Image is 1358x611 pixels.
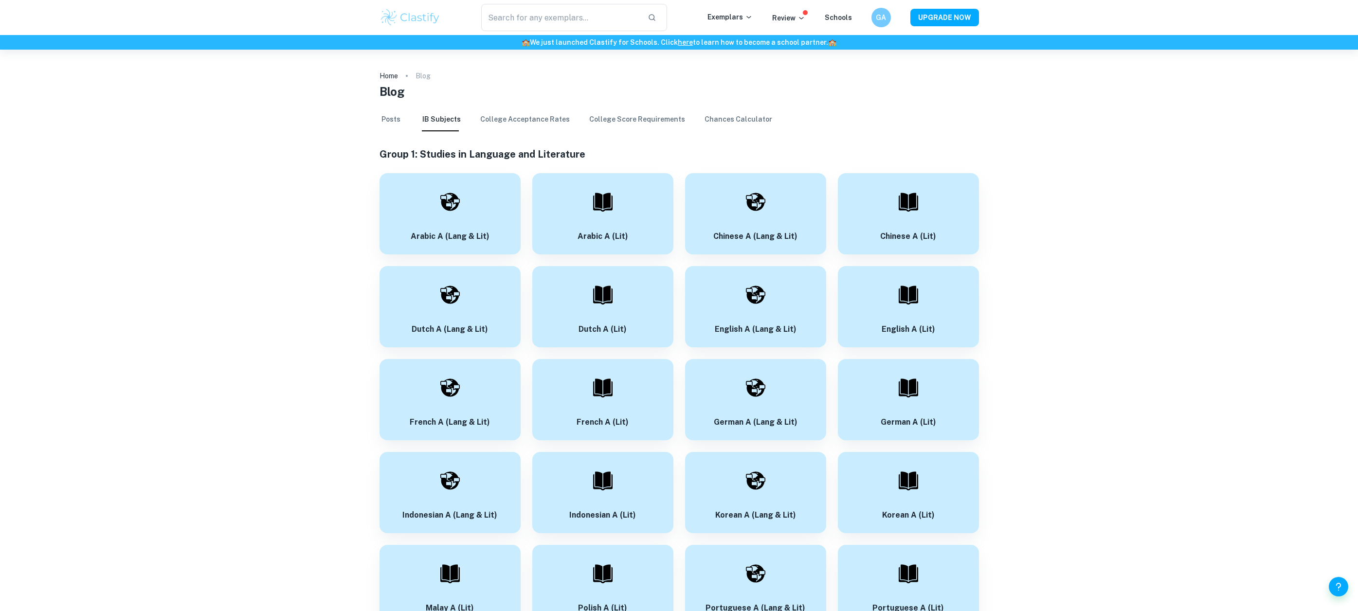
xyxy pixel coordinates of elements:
[380,8,441,27] img: Clastify logo
[881,416,936,429] h6: German A (Lit)
[380,173,521,254] a: Arabic A (Lang & Lit)
[522,38,530,46] span: 🏫
[746,192,765,212] img: english-a-lang-lit.svg
[440,564,460,583] img: english-a-literature.svg
[577,416,629,429] h6: French A (Lit)
[715,509,796,521] h6: Korean A (Lang & Lit)
[825,14,852,21] a: Schools
[714,416,797,429] h6: German A (Lang & Lit)
[746,378,765,397] img: english-a-lang-lit.svg
[593,378,613,397] img: english-a-literature.svg
[380,452,521,533] a: Indonesian A (Lang & Lit)
[713,231,797,243] h6: Chinese A (Lang & Lit)
[480,108,570,131] a: College Acceptance Rates
[880,231,936,243] h6: Chinese A (Lit)
[899,471,918,490] img: english-a-literature.svg
[705,108,772,131] a: Chances Calculator
[380,108,403,131] a: Posts
[532,173,673,254] a: Arabic A (Lit)
[410,416,490,429] h6: French A (Lang & Lit)
[875,12,887,23] h6: GA
[838,173,979,254] a: Chinese A (Lit)
[838,266,979,347] a: English A (Lit)
[481,4,640,31] input: Search for any exemplars...
[871,8,891,27] button: GA
[532,266,673,347] a: Dutch A (Lit)
[593,471,613,490] img: english-a-literature.svg
[715,323,797,336] h6: English A (Lang & Lit)
[1329,577,1348,596] button: Help and Feedback
[2,37,1356,48] h6: We just launched Clastify for Schools. Click to learn how to become a school partner.
[899,378,918,397] img: english-a-literature.svg
[910,9,979,26] button: UPGRADE NOW
[838,452,979,533] a: Korean A (Lit)
[440,285,460,305] img: english-a-lang-lit.svg
[579,323,627,336] h6: Dutch A (Lit)
[593,564,613,583] img: english-a-literature.svg
[685,359,826,440] a: German A (Lang & Lit)
[828,38,836,46] span: 🏫
[838,359,979,440] a: German A (Lit)
[380,69,398,83] a: Home
[707,12,753,22] p: Exemplars
[412,323,488,336] h6: Dutch A (Lang & Lit)
[882,323,935,336] h6: English A (Lit)
[569,509,636,521] h6: Indonesian A (Lit)
[772,13,805,23] p: Review
[380,83,979,100] h1: Blog
[440,471,460,490] img: english-a-lang-lit.svg
[882,509,935,521] h6: Korean A (Lit)
[402,509,497,521] h6: Indonesian A (Lang & Lit)
[532,359,673,440] a: French A (Lit)
[899,285,918,305] img: english-a-literature.svg
[685,173,826,254] a: Chinese A (Lang & Lit)
[589,108,685,131] a: College Score Requirements
[678,38,693,46] a: here
[380,147,979,162] h5: Group 1: Studies in Language and Literature
[422,108,461,131] a: IB Subjects
[899,564,918,583] img: english-a-literature.svg
[899,192,918,212] img: english-a-literature.svg
[593,285,613,305] img: english-a-literature.svg
[746,471,765,490] img: english-a-lang-lit.svg
[440,378,460,397] img: english-a-lang-lit.svg
[746,564,765,583] img: english-a-lang-lit.svg
[380,266,521,347] a: Dutch A (Lang & Lit)
[440,192,460,212] img: english-a-lang-lit.svg
[685,452,826,533] a: Korean A (Lang & Lit)
[685,266,826,347] a: English A (Lang & Lit)
[746,285,765,305] img: english-a-lang-lit.svg
[411,231,489,243] h6: Arabic A (Lang & Lit)
[578,231,628,243] h6: Arabic A (Lit)
[380,359,521,440] a: French A (Lang & Lit)
[532,452,673,533] a: Indonesian A (Lit)
[416,71,431,81] p: Blog
[593,192,613,212] img: english-a-literature.svg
